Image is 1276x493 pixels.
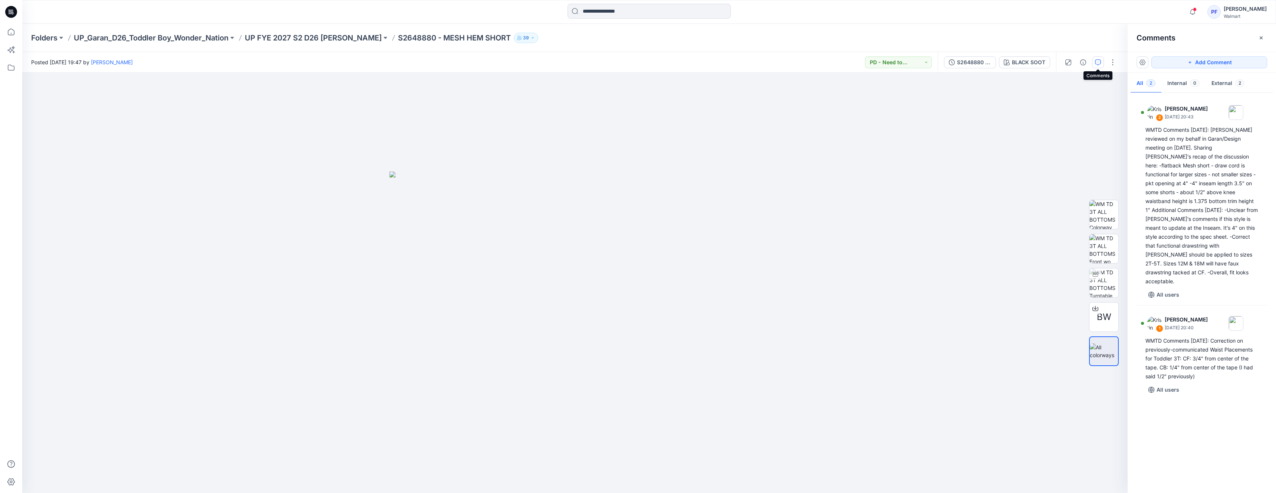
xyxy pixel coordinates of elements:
[957,58,991,66] div: S2648880 - MESH HEM SHORT
[1206,74,1250,93] button: External
[1165,104,1208,113] p: [PERSON_NAME]
[389,172,760,493] img: eyJhbGciOiJIUzI1NiIsImtpZCI6IjAiLCJzbHQiOiJzZXMiLCJ0eXAiOiJKV1QifQ.eyJkYXRhIjp7InR5cGUiOiJzdG9yYW...
[1224,13,1267,19] div: Walmart
[74,33,228,43] a: UP_Garan_D26_Toddler Boy_Wonder_Nation
[1146,79,1155,87] span: 2
[1161,74,1206,93] button: Internal
[1089,200,1118,229] img: WM TD 3T ALL BOTTOMS Colorway wo Avatar
[1156,325,1163,332] div: 1
[1235,79,1244,87] span: 2
[1089,268,1118,297] img: WM TD 3T ALL BOTTOMS Turntable with Avatar
[1097,310,1111,324] span: BW
[31,58,133,66] span: Posted [DATE] 19:47 by
[1077,56,1089,68] button: Details
[1145,384,1182,396] button: All users
[1224,4,1267,13] div: [PERSON_NAME]
[944,56,996,68] button: S2648880 - MESH HEM SHORT
[1131,74,1161,93] button: All
[1157,290,1179,299] p: All users
[1145,289,1182,301] button: All users
[999,56,1050,68] button: BLACK SOOT
[1012,58,1045,66] div: BLACK SOOT
[1145,125,1258,286] div: WMTD Comments [DATE]: [PERSON_NAME] reviewed on my behalf in Garan/Design meeting on [DATE]. Shar...
[245,33,382,43] a: UP FYE 2027 S2 D26 [PERSON_NAME]
[1147,105,1162,120] img: Kristin Veit
[91,59,133,65] a: [PERSON_NAME]
[1190,79,1200,87] span: 0
[514,33,538,43] button: 39
[1156,114,1163,121] div: 2
[1137,33,1175,42] h2: Comments
[31,33,57,43] a: Folders
[1157,385,1179,394] p: All users
[1207,5,1221,19] div: PF
[1165,113,1208,121] p: [DATE] 20:43
[1165,324,1208,332] p: [DATE] 20:40
[1165,315,1208,324] p: [PERSON_NAME]
[1090,343,1118,359] img: All colorways
[523,34,529,42] p: 39
[1151,56,1267,68] button: Add Comment
[1089,234,1118,263] img: WM TD 3T ALL BOTTOMS Front wo Avatar
[398,33,511,43] p: S2648880 - MESH HEM SHORT
[1145,336,1258,381] div: WMTD Comments [DATE]: Correction on previously-communicated Waist Placements for Toddler 3T: CF: ...
[1147,316,1162,331] img: Kristin Veit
